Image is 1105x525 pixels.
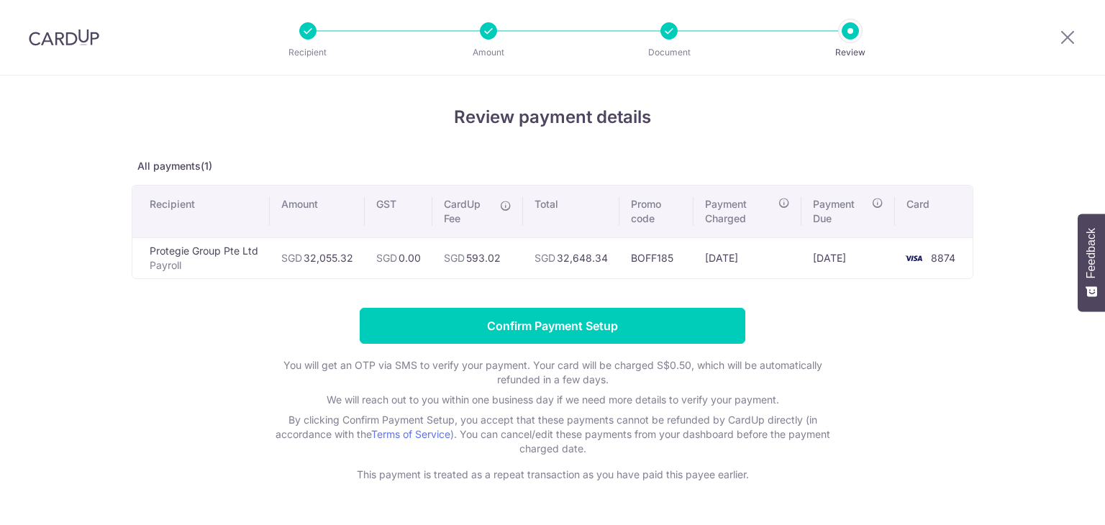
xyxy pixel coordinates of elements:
[265,393,840,407] p: We will reach out to you within one business day if we need more details to verify your payment.
[931,252,955,264] span: 8874
[360,308,745,344] input: Confirm Payment Setup
[270,186,365,237] th: Amount
[265,413,840,456] p: By clicking Confirm Payment Setup, you accept that these payments cannot be refunded by CardUp di...
[376,252,397,264] span: SGD
[132,104,973,130] h4: Review payment details
[1085,228,1098,278] span: Feedback
[365,186,432,237] th: GST
[899,250,928,267] img: <span class="translation_missing" title="translation missing: en.account_steps.new_confirm_form.b...
[132,159,973,173] p: All payments(1)
[270,237,365,278] td: 32,055.32
[132,237,270,278] td: Protegie Group Pte Ltd
[365,237,432,278] td: 0.00
[255,45,361,60] p: Recipient
[619,237,694,278] td: BOFF185
[132,186,270,237] th: Recipient
[619,186,694,237] th: Promo code
[29,29,99,46] img: CardUp
[150,258,258,273] p: Payroll
[432,237,523,278] td: 593.02
[1078,214,1105,311] button: Feedback - Show survey
[895,186,973,237] th: Card
[1013,482,1091,518] iframe: Opens a widget where you can find more information
[444,252,465,264] span: SGD
[535,252,555,264] span: SGD
[801,237,895,278] td: [DATE]
[444,197,493,226] span: CardUp Fee
[616,45,722,60] p: Document
[797,45,904,60] p: Review
[523,237,619,278] td: 32,648.34
[694,237,801,278] td: [DATE]
[265,358,840,387] p: You will get an OTP via SMS to verify your payment. Your card will be charged S$0.50, which will ...
[265,467,840,482] p: This payment is treated as a repeat transaction as you have paid this payee earlier.
[281,252,302,264] span: SGD
[523,186,619,237] th: Total
[813,197,868,226] span: Payment Due
[435,45,542,60] p: Amount
[371,428,450,440] a: Terms of Service
[705,197,773,226] span: Payment Charged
